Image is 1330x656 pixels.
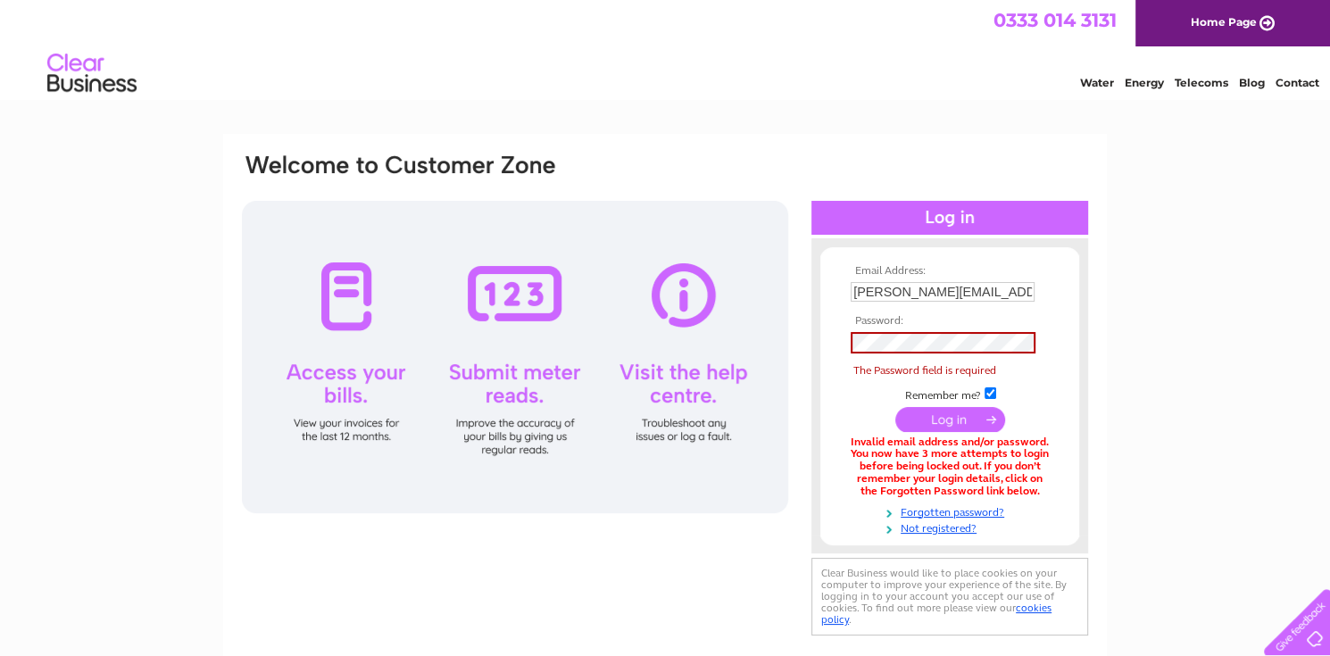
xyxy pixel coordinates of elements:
[851,502,1053,519] a: Forgotten password?
[846,315,1053,328] th: Password:
[46,46,137,101] img: logo.png
[851,436,1049,498] div: Invalid email address and/or password. You now have 3 more attempts to login before being locked ...
[846,385,1053,403] td: Remember me?
[811,558,1088,635] div: Clear Business would like to place cookies on your computer to improve your experience of the sit...
[1239,76,1265,89] a: Blog
[821,602,1052,626] a: cookies policy
[245,10,1088,87] div: Clear Business is a trading name of Verastar Limited (registered in [GEOGRAPHIC_DATA] No. 3667643...
[993,9,1117,31] a: 0333 014 3131
[1125,76,1164,89] a: Energy
[1276,76,1319,89] a: Contact
[846,265,1053,278] th: Email Address:
[853,364,996,377] span: The Password field is required
[851,519,1053,536] a: Not registered?
[1080,76,1114,89] a: Water
[1175,76,1228,89] a: Telecoms
[895,407,1005,432] input: Submit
